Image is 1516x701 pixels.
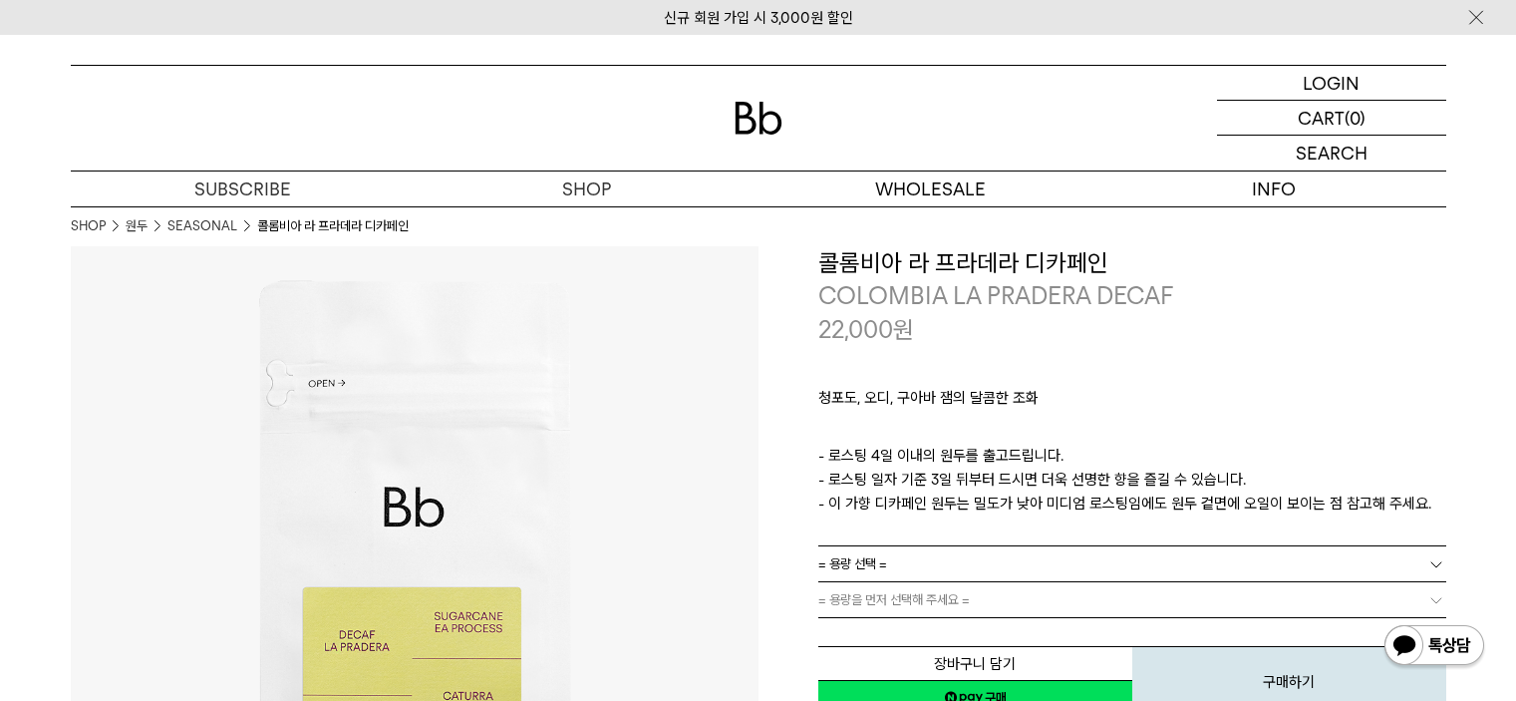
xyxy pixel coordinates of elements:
img: 로고 [735,102,782,135]
a: 신규 회원 가입 시 3,000원 할인 [664,9,853,27]
span: = 용량 선택 = [818,546,887,581]
p: ㅤ [818,420,1446,444]
p: (0) [1345,101,1365,135]
p: INFO [1102,172,1446,206]
p: CART [1298,101,1345,135]
p: SEARCH [1296,136,1367,171]
p: WHOLESALE [758,172,1102,206]
p: - 로스팅 4일 이내의 원두를 출고드립니다. - 로스팅 일자 기준 3일 뒤부터 드시면 더욱 선명한 향을 즐길 수 있습니다. - 이 가향 디카페인 원두는 밀도가 낮아 미디엄 로... [818,444,1446,516]
a: SHOP [71,216,106,236]
img: 카카오톡 채널 1:1 채팅 버튼 [1382,623,1486,671]
a: SUBSCRIBE [71,172,415,206]
p: 청포도, 오디, 구아바 잼의 달콤한 조화 [818,386,1446,420]
li: 콜롬비아 라 프라데라 디카페인 [257,216,409,236]
a: SEASONAL [167,216,237,236]
a: 원두 [126,216,148,236]
h3: 콜롬비아 라 프라데라 디카페인 [818,246,1446,280]
span: 원 [893,315,914,344]
a: LOGIN [1217,66,1446,101]
p: COLOMBIA LA PRADERA DECAF [818,279,1446,313]
span: = 용량을 먼저 선택해 주세요 = [818,582,970,617]
button: 장바구니 담기 [818,646,1132,681]
p: LOGIN [1303,66,1360,100]
a: SHOP [415,172,758,206]
p: 22,000 [818,313,914,347]
a: CART (0) [1217,101,1446,136]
